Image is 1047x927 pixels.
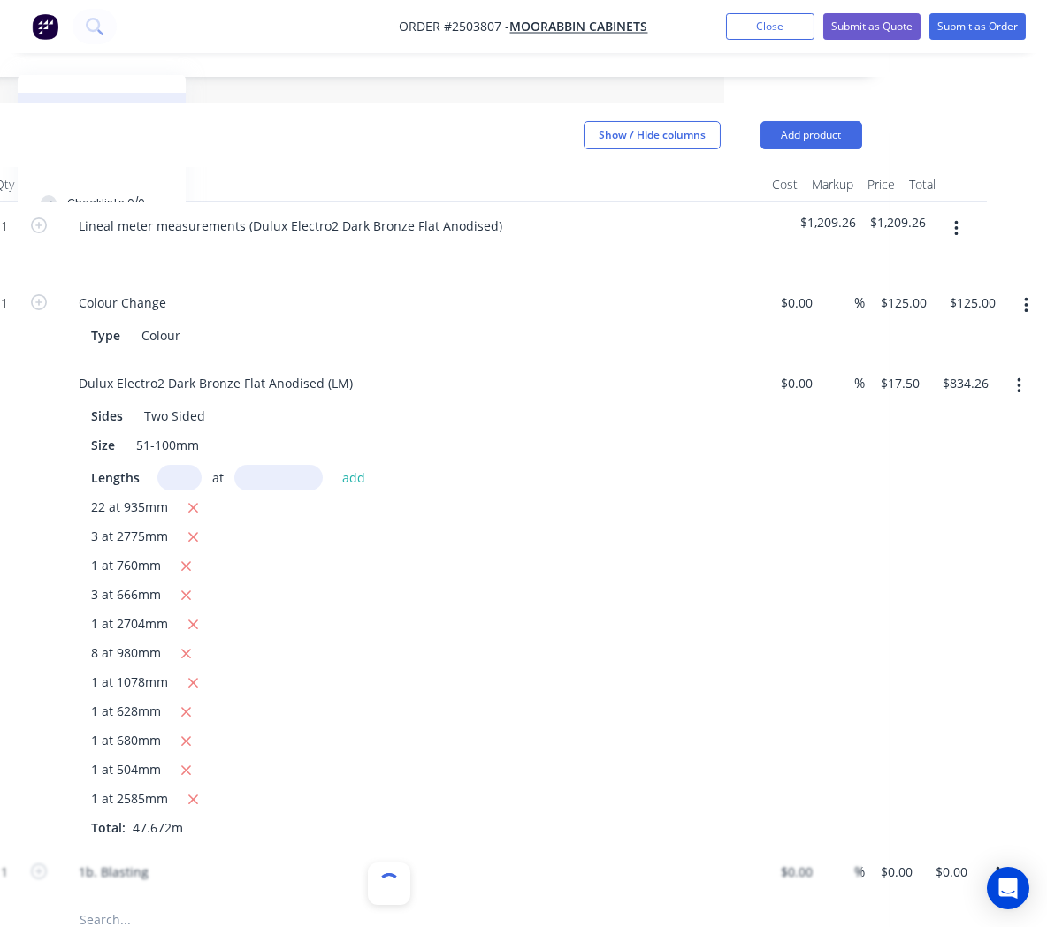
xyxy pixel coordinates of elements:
span: 1 at 1078mm [91,672,168,695]
button: add [333,465,375,489]
div: Colour Change [65,290,180,315]
div: Open Intercom Messenger [987,867,1029,909]
div: Lineal meter measurements (Dulux Electro2 Dark Bronze Flat Anodised) [65,213,516,239]
div: 51-100mm [129,432,206,458]
span: $1,209.26 [870,213,926,232]
span: Lengths [91,468,140,487]
span: 1 at 504mm [91,760,161,782]
button: Add product [760,121,862,149]
a: Moorabbin Cabinets [510,19,648,35]
div: Sides [84,403,130,429]
span: $1,209.26 [800,213,856,232]
span: 1 at 628mm [91,702,161,724]
div: Total [902,167,943,202]
div: Colour [134,323,187,348]
span: 8 at 980mm [91,643,161,665]
img: Factory [32,13,58,40]
div: Price [860,167,902,202]
span: 3 at 666mm [91,585,161,607]
div: Size [84,432,122,458]
span: 1 at 760mm [91,556,161,578]
button: Submit as Quote [823,13,921,40]
span: 22 at 935mm [91,498,168,520]
span: 3 at 2775mm [91,527,168,549]
button: Show / Hide columns [584,121,721,149]
button: Order details [18,93,186,137]
span: at [212,468,224,487]
span: Total: [91,819,126,836]
span: % [854,293,865,313]
button: Checklists 0/0 [18,181,186,225]
div: Dulux Electro2 Dark Bronze Flat Anodised (LM) [65,370,367,396]
div: Cost [765,167,805,202]
div: Checklists 0/0 [67,195,145,211]
button: Submit as Order [929,13,1026,40]
div: Markup [805,167,860,202]
button: Close [726,13,814,40]
span: Order #2503807 - [400,19,510,35]
div: Two Sided [137,403,212,429]
span: 1 at 680mm [91,731,161,753]
span: % [854,373,865,393]
span: 1 at 2704mm [91,614,168,636]
span: 47.672m [126,819,190,836]
span: 1 at 2585mm [91,789,168,811]
div: Type [84,323,127,348]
